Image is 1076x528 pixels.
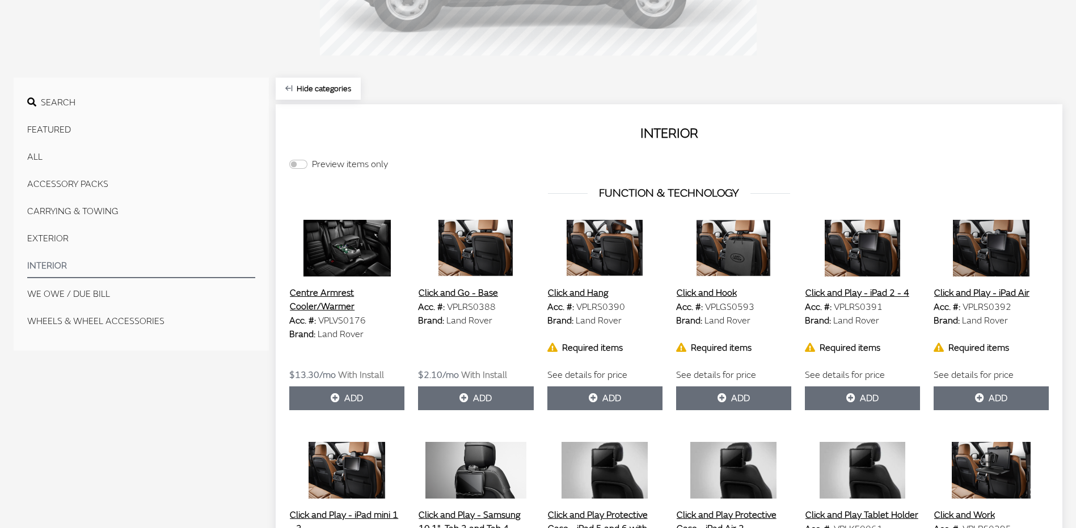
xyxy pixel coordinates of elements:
[805,368,885,382] label: See details for price
[41,97,75,108] span: Search
[676,368,756,382] label: See details for price
[934,220,1049,276] img: Image for Click and Play - iPad Air
[27,227,255,250] button: EXTERIOR
[418,442,533,499] img: Image for Click and Play - Samsung 10.1&quot;, Tab 3 and Tab 4
[289,327,315,341] label: Brand:
[547,386,663,410] button: Add
[547,300,574,314] label: Acc. #:
[805,220,920,276] img: Image for Click and Play - iPad 2 - 4
[676,341,791,355] div: Required items
[934,314,960,327] label: Brand:
[805,300,832,314] label: Acc. #:
[418,220,533,276] img: Image for Click and Go - Base
[676,300,703,314] label: Acc. #:
[312,157,388,171] label: Preview items only
[934,442,1049,499] img: Image for Click and Work
[805,386,920,410] button: Add
[676,314,702,327] label: Brand:
[834,301,883,313] span: VPLRS0391
[418,300,445,314] label: Acc. #:
[805,341,920,355] div: Required items
[547,341,663,355] div: Required items
[934,341,1049,355] div: Required items
[547,220,663,276] img: Image for Click and Hang
[934,386,1049,410] button: Add
[418,369,459,381] span: $2.10/mo
[833,315,879,326] span: Land Rover
[446,315,492,326] span: Land Rover
[547,368,627,382] label: See details for price
[805,508,919,522] button: Click and Play Tablet Holder
[418,386,533,410] button: Add
[576,301,625,313] span: VPLRS0390
[547,442,663,499] img: Image for Click and Play Protective Case - iPad 5 and 6 with 9.7&quot; screen
[934,368,1014,382] label: See details for price
[704,315,750,326] span: Land Rover
[289,286,404,314] button: Centre Armrest Cooler/Warmer
[934,508,995,522] button: Click and Work
[576,315,622,326] span: Land Rover
[934,286,1030,300] button: Click and Play - iPad Air
[705,301,754,313] span: VPLGS0593
[27,118,255,141] button: Featured
[289,314,316,327] label: Acc. #:
[805,442,920,499] img: Image for Click and Play Tablet Holder
[547,286,609,300] button: Click and Hang
[547,314,573,327] label: Brand:
[289,442,404,499] img: Image for Click and Play - iPad mini 1 - 3
[934,300,960,314] label: Acc. #:
[676,442,791,499] img: Image for Click and Play Protective Case - iPad Air 2
[676,386,791,410] button: Add
[318,315,366,326] span: VPLVS0176
[338,369,384,381] span: With Install
[418,286,499,300] button: Click and Go - Base
[289,220,404,276] img: Image for Centre Armrest Cooler&#x2F;Warmer
[805,314,831,327] label: Brand:
[289,369,336,381] span: $13.30/mo
[962,315,1008,326] span: Land Rover
[27,310,255,333] button: WHEELS & WHEEL ACCESSORIES
[418,314,444,327] label: Brand:
[27,200,255,223] button: CARRYING & TOWING
[27,173,255,195] button: ACCESSORY PACKS
[676,286,737,300] button: Click and Hook
[289,124,1049,144] h2: INTERIOR
[318,329,364,340] span: Land Rover
[963,301,1011,313] span: VPLRS0392
[447,301,496,313] span: VPLRS0388
[461,369,507,381] span: With Install
[289,185,1049,202] h3: FUNCTION & TECHNOLOGY
[27,146,255,168] button: All
[27,254,255,278] button: INTERIOR
[27,283,255,305] button: We Owe / Due Bill
[297,84,351,93] span: Click to hide category section.
[289,386,404,410] button: Add
[805,286,910,300] button: Click and Play - iPad 2 - 4
[676,220,791,276] img: Image for Click and Hook
[276,78,361,100] button: Hide categories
